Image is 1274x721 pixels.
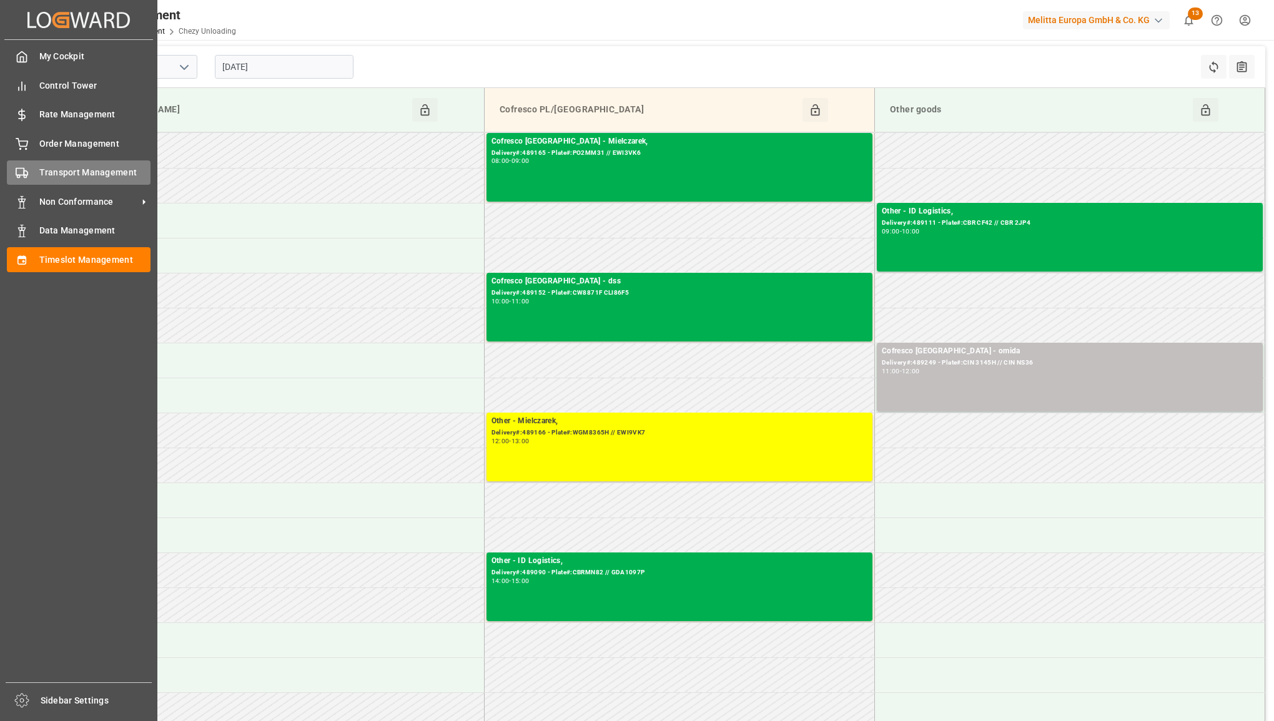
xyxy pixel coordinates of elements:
[509,298,511,304] div: -
[7,73,151,97] a: Control Tower
[491,438,510,444] div: 12:00
[882,358,1258,368] div: Delivery#:489249 - Plate#:CIN 3145H // CIN NS36
[7,44,151,69] a: My Cockpit
[882,368,900,374] div: 11:00
[174,57,193,77] button: open menu
[1023,11,1170,29] div: Melitta Europa GmbH & Co. KG
[215,55,353,79] input: DD-MM-YYYY
[1203,6,1231,34] button: Help Center
[509,578,511,584] div: -
[491,298,510,304] div: 10:00
[902,228,920,234] div: 10:00
[491,148,867,159] div: Delivery#:489165 - Plate#:PO2MM31 // EWI3VK6
[39,195,138,208] span: Non Conformance
[39,253,151,267] span: Timeslot Management
[7,131,151,155] a: Order Management
[491,415,867,428] div: Other - Mielczarek,
[39,108,151,121] span: Rate Management
[39,50,151,63] span: My Cockpit
[491,555,867,567] div: Other - ID Logistics,
[882,228,900,234] div: 09:00
[495,98,802,122] div: Cofresco PL/[GEOGRAPHIC_DATA]
[1188,7,1203,20] span: 13
[900,228,902,234] div: -
[491,288,867,298] div: Delivery#:489152 - Plate#:CW8871F CLI86F5
[1175,6,1203,34] button: show 13 new notifications
[509,158,511,164] div: -
[885,98,1193,122] div: Other goods
[7,218,151,243] a: Data Management
[1023,8,1175,32] button: Melitta Europa GmbH & Co. KG
[491,428,867,438] div: Delivery#:489166 - Plate#:WGM8365H // EWI9VK7
[509,438,511,444] div: -
[7,102,151,127] a: Rate Management
[491,158,510,164] div: 08:00
[491,135,867,148] div: Cofresco [GEOGRAPHIC_DATA] - Mielczarek,
[882,218,1258,228] div: Delivery#:489111 - Plate#:CBR CF42 // CBR 2JP4
[902,368,920,374] div: 12:00
[39,224,151,237] span: Data Management
[511,298,530,304] div: 11:00
[900,368,902,374] div: -
[104,98,412,122] div: [PERSON_NAME]
[39,166,151,179] span: Transport Management
[39,137,151,150] span: Order Management
[491,275,867,288] div: Cofresco [GEOGRAPHIC_DATA] - dss
[7,247,151,272] a: Timeslot Management
[511,578,530,584] div: 15:00
[511,158,530,164] div: 09:00
[491,578,510,584] div: 14:00
[882,205,1258,218] div: Other - ID Logistics,
[491,567,867,578] div: Delivery#:489090 - Plate#:CBRMN82 // GDA1097P
[7,160,151,185] a: Transport Management
[39,79,151,92] span: Control Tower
[41,694,152,707] span: Sidebar Settings
[882,345,1258,358] div: Cofresco [GEOGRAPHIC_DATA] - omida
[511,438,530,444] div: 13:00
